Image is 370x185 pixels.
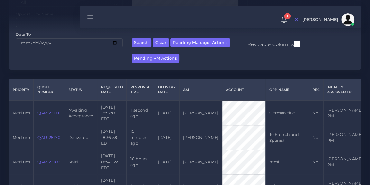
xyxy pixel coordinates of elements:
td: No [309,150,323,174]
th: Delivery Date [154,79,179,101]
label: Date To [16,32,31,37]
span: medium [13,160,30,164]
button: Pending PM Actions [132,54,179,63]
a: [PERSON_NAME]avatar [299,13,356,26]
td: 1 second ago [127,101,154,125]
button: Clear [153,38,169,47]
input: Resizable Columns [294,40,300,48]
button: Pending Manager Actions [170,38,230,47]
td: [PERSON_NAME] PM [323,101,366,125]
th: REC [309,79,323,101]
td: [DATE] 08:40:22 EDT [97,150,126,174]
button: Search [132,38,151,47]
th: Account [222,79,265,101]
td: [PERSON_NAME] [179,125,222,150]
td: [DATE] [154,101,179,125]
a: QAR126171 [37,111,59,115]
th: Status [65,79,97,101]
th: Requested Date [97,79,126,101]
a: QAR126170 [37,135,60,140]
td: German title [265,101,309,125]
th: Priority [9,79,34,101]
td: To French and Spanish [265,125,309,150]
th: Response Time [127,79,154,101]
td: 10 hours ago [127,150,154,174]
td: [DATE] [154,125,179,150]
td: [DATE] 18:36:58 EDT [97,125,126,150]
td: No [309,125,323,150]
img: avatar [341,13,354,26]
span: medium [13,111,30,115]
label: Resizable Columns [247,40,300,48]
th: Opp Name [265,79,309,101]
td: html [265,150,309,174]
td: [PERSON_NAME] [179,150,222,174]
td: [PERSON_NAME] PM [323,150,366,174]
span: 1 [284,13,291,19]
td: 15 minutes ago [127,125,154,150]
th: Quote Number [34,79,65,101]
td: Delivered [65,125,97,150]
span: medium [13,135,30,140]
td: Sold [65,150,97,174]
td: No [309,101,323,125]
td: [DATE] 18:52:07 EDT [97,101,126,125]
a: QAR126103 [37,160,60,164]
td: [DATE] [154,150,179,174]
th: Initially Assigned to [323,79,366,101]
th: AM [179,79,222,101]
td: Awaiting Acceptance [65,101,97,125]
td: [PERSON_NAME] PM [323,125,366,150]
td: [PERSON_NAME] [179,101,222,125]
a: 1 [278,16,290,23]
span: [PERSON_NAME] [302,18,338,22]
